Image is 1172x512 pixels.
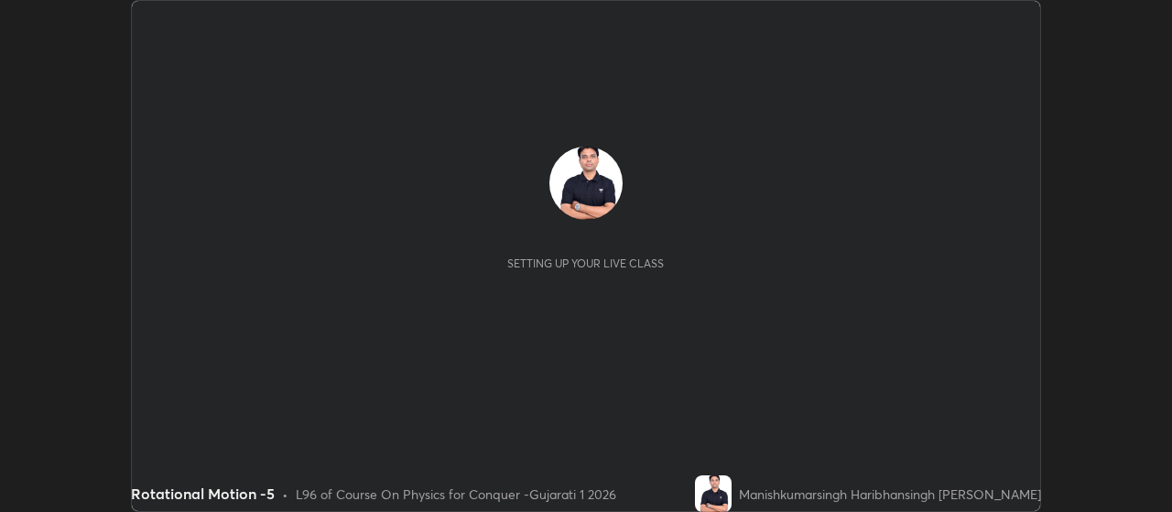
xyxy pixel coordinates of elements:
div: Setting up your live class [507,256,664,270]
img: b9b8c977c0ad43fea1605c3bc145410e.jpg [549,147,623,220]
div: • [282,485,288,504]
img: b9b8c977c0ad43fea1605c3bc145410e.jpg [695,475,732,512]
div: Rotational Motion -5 [131,483,275,505]
div: L96 of Course On Physics for Conquer -Gujarati 1 2026 [296,485,616,504]
div: Manishkumarsingh Haribhansingh [PERSON_NAME] [739,485,1041,504]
